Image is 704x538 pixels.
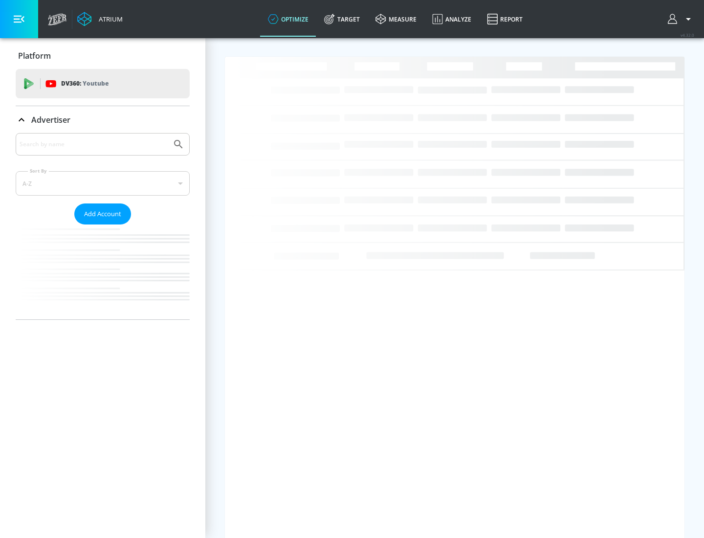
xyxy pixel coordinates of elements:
p: Youtube [83,78,109,89]
span: Add Account [84,208,121,220]
div: Advertiser [16,133,190,319]
p: DV360: [61,78,109,89]
a: measure [368,1,424,37]
span: v 4.32.0 [681,32,694,38]
a: Target [316,1,368,37]
input: Search by name [20,138,168,151]
a: optimize [260,1,316,37]
button: Add Account [74,203,131,224]
div: Atrium [95,15,123,23]
label: Sort By [28,168,49,174]
div: Advertiser [16,106,190,134]
a: Report [479,1,530,37]
div: DV360: Youtube [16,69,190,98]
div: A-Z [16,171,190,196]
p: Advertiser [31,114,70,125]
p: Platform [18,50,51,61]
a: Atrium [77,12,123,26]
nav: list of Advertiser [16,224,190,319]
div: Platform [16,42,190,69]
a: Analyze [424,1,479,37]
